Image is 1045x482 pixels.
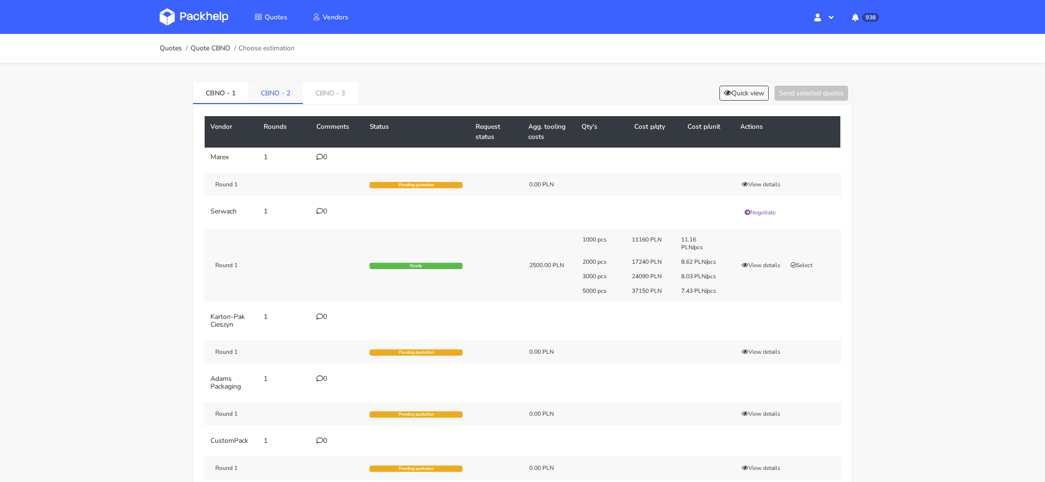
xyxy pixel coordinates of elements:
div: 7.43 PLN/pcs [674,287,724,295]
div: 8.62 PLN/pcs [674,258,724,266]
div: Pending quotation [370,411,463,418]
td: Karton-Pak Cieszyn [205,307,258,334]
button: 938 [844,8,885,26]
th: Vendor [205,116,258,148]
div: 0 [316,437,358,445]
a: CBNO - 2 [248,82,303,103]
button: View details [737,347,785,357]
div: Round 1 [204,348,310,356]
span: Choose estimation [239,45,295,52]
div: Pending quotation [370,349,463,356]
div: Pending quotation [370,182,463,189]
td: 1 [258,431,311,451]
button: View details [737,463,785,473]
button: View details [737,180,785,189]
a: Quotes [160,45,182,52]
nav: breadcrumb [160,39,295,58]
button: Send selected quotes [775,86,848,101]
a: Quotes [243,8,299,26]
th: Status [364,116,470,148]
a: CBNO - 3 [303,82,358,103]
button: View details [737,260,785,270]
div: 11.16 PLN/pcs [674,236,724,251]
div: 0.00 PLN [529,464,569,472]
div: 17240 PLN [625,258,674,266]
td: 1 [258,202,311,223]
img: Dashboard [160,8,228,26]
th: Agg. tooling costs [522,116,576,148]
div: Ready [370,263,463,270]
div: 2000 pcs [576,258,625,266]
td: Marex [205,148,258,167]
div: 5000 pcs [576,287,625,295]
th: Rounds [258,116,311,148]
div: 0.00 PLN [529,348,569,356]
th: Request status [470,116,523,148]
div: 0.00 PLN [529,181,569,188]
span: Quotes [265,13,287,22]
td: CustomPack [205,431,258,451]
td: 1 [258,307,311,334]
th: Comments [311,116,364,148]
div: Round 1 [204,410,310,418]
td: 1 [258,369,311,396]
div: Round 1 [204,464,310,472]
div: 8.03 PLN/pcs [674,272,724,280]
button: Select [786,260,817,270]
div: Round 1 [204,181,310,188]
button: Negotiate [740,208,780,217]
div: 0 [316,153,358,161]
a: CBNO - 1 [193,82,248,103]
div: 0 [316,375,358,383]
th: Qty's [576,116,629,148]
a: Vendors [301,8,360,26]
a: Quote CBNO [191,45,230,52]
th: Cost p/unit [682,116,735,148]
div: 1000 pcs [576,236,625,251]
span: 938 [862,13,879,22]
div: Pending quotation [370,466,463,472]
div: 0 [316,208,358,215]
div: 24090 PLN [625,272,674,280]
td: Serwach [205,202,258,223]
span: Vendors [323,13,348,22]
button: View details [737,409,785,419]
button: Quick view [719,86,769,101]
th: Actions [734,116,840,148]
div: 0.00 PLN [529,410,569,418]
div: 11160 PLN [625,236,674,251]
div: 2500.00 PLN [529,261,569,269]
div: 3000 pcs [576,272,625,280]
div: 0 [316,313,358,321]
td: Adams Packaging [205,369,258,396]
th: Cost p/qty [628,116,682,148]
td: 1 [258,148,311,167]
div: Round 1 [204,261,310,269]
div: 37150 PLN [625,287,674,295]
